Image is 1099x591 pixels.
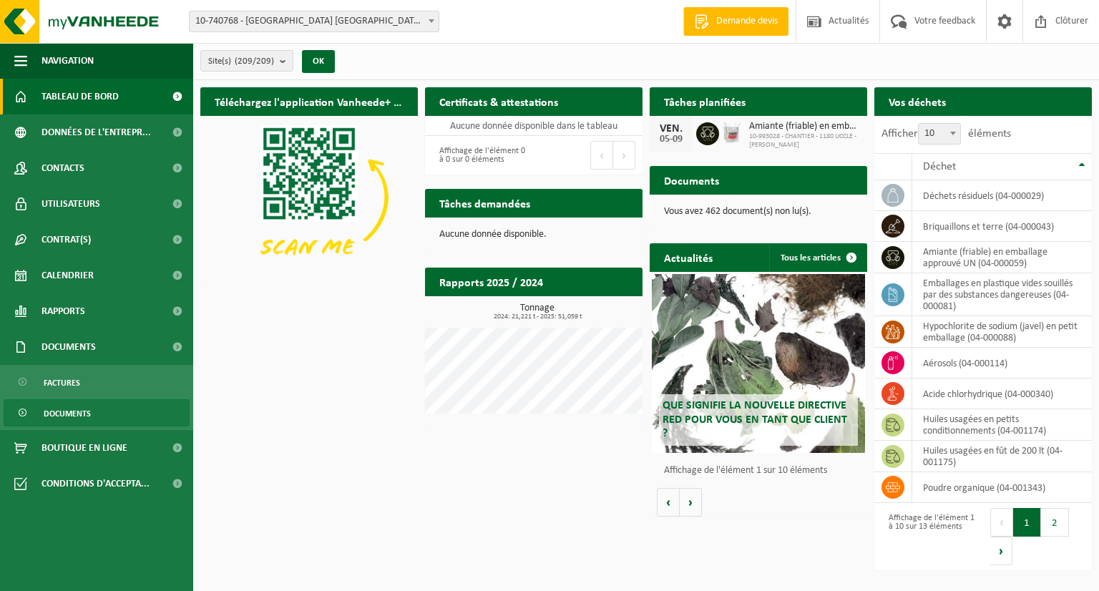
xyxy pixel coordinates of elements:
[41,293,85,329] span: Rapports
[41,466,150,502] span: Conditions d'accepta...
[208,51,274,72] span: Site(s)
[990,508,1013,537] button: Previous
[200,50,293,72] button: Site(s)(209/209)
[912,348,1092,378] td: aérosols (04-000114)
[912,441,1092,472] td: huiles usagées en fût de 200 lt (04-001175)
[41,258,94,293] span: Calendrier
[425,189,544,217] h2: Tâches demandées
[41,79,119,114] span: Tableau de bord
[302,50,335,73] button: OK
[664,207,853,217] p: Vous avez 462 document(s) non lu(s).
[657,488,680,517] button: Vorige
[912,316,1092,348] td: hypochlorite de sodium (javel) en petit emballage (04-000088)
[918,123,961,145] span: 10
[680,488,702,517] button: Volgende
[657,135,685,145] div: 05-09
[650,87,760,115] h2: Tâches planifiées
[912,409,1092,441] td: huiles usagées en petits conditionnements (04-001174)
[41,186,100,222] span: Utilisateurs
[912,180,1092,211] td: déchets résiduels (04-000029)
[425,116,643,136] td: Aucune donnée disponible dans le tableau
[657,123,685,135] div: VEN.
[652,274,865,453] a: Que signifie la nouvelle directive RED pour vous en tant que client ?
[432,303,643,321] h3: Tonnage
[650,243,727,271] h2: Actualités
[4,399,190,426] a: Documents
[200,87,418,115] h2: Téléchargez l'application Vanheede+ maintenant!
[41,430,127,466] span: Boutique en ligne
[613,141,635,170] button: Next
[518,295,641,324] a: Consulter les rapports
[425,87,572,115] h2: Certificats & attestations
[189,11,439,32] span: 10-740768 - VALENS DÉPARTEMENT ARFI EIFFAGE - OUDERGEM
[41,329,96,365] span: Documents
[432,140,527,171] div: Affichage de l'élément 0 à 0 sur 0 éléments
[874,87,960,115] h2: Vos déchets
[912,242,1092,273] td: amiante (friable) en emballage approuvé UN (04-000059)
[41,114,151,150] span: Données de l'entrepr...
[912,378,1092,409] td: acide chlorhydrique (04-000340)
[425,268,557,295] h2: Rapports 2025 / 2024
[44,400,91,427] span: Documents
[664,466,860,476] p: Affichage de l'élément 1 sur 10 éléments
[713,14,781,29] span: Demande devis
[881,128,1011,140] label: Afficher éléments
[190,11,439,31] span: 10-740768 - VALENS DÉPARTEMENT ARFI EIFFAGE - OUDERGEM
[912,472,1092,503] td: poudre organique (04-001343)
[44,369,80,396] span: Factures
[923,161,956,172] span: Déchet
[1041,508,1069,537] button: 2
[41,150,84,186] span: Contacts
[4,368,190,396] a: Factures
[990,537,1012,565] button: Next
[912,273,1092,316] td: emballages en plastique vides souillés par des substances dangereuses (04-000081)
[912,211,1092,242] td: briquaillons et terre (04-000043)
[749,132,860,150] span: 10-993028 - CHANTIER - 1180 UCCLE - [PERSON_NAME]
[41,43,94,79] span: Navigation
[200,116,418,279] img: Download de VHEPlus App
[881,507,976,567] div: Affichage de l'élément 1 à 10 sur 13 éléments
[235,57,274,66] count: (209/209)
[663,400,847,439] span: Que signifie la nouvelle directive RED pour vous en tant que client ?
[432,313,643,321] span: 2024: 21,221 t - 2025: 51,059 t
[650,166,733,194] h2: Documents
[919,124,960,144] span: 10
[683,7,788,36] a: Demande devis
[41,222,91,258] span: Contrat(s)
[749,121,860,132] span: Amiante (friable) en emballage approuvé un
[769,243,866,272] a: Tous les articles
[719,120,743,145] img: LP-BB-01000-PPR-21
[439,230,628,240] p: Aucune donnée disponible.
[1013,508,1041,537] button: 1
[590,141,613,170] button: Previous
